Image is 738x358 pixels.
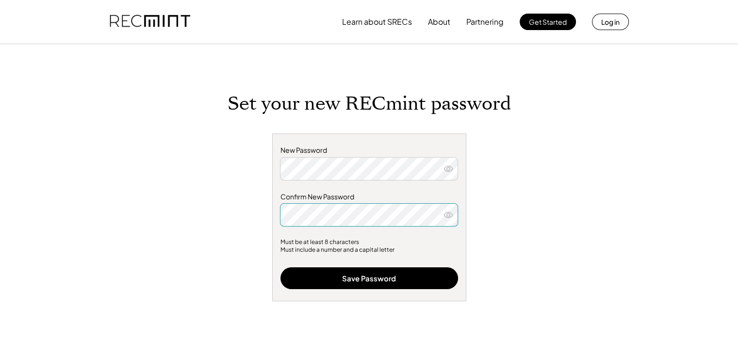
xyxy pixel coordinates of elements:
div: New Password [280,146,458,155]
button: Get Started [520,14,576,30]
button: Learn about SRECs [342,12,412,32]
button: Partnering [466,12,504,32]
img: recmint-logotype%403x.png [110,5,190,38]
div: Must be at least 8 characters Must include a number and a capital letter [280,238,458,256]
button: Log in [592,14,629,30]
button: About [428,12,450,32]
button: Save Password [280,267,458,289]
h1: Set your new RECmint password [228,93,511,118]
div: Confirm New Password [280,192,458,202]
